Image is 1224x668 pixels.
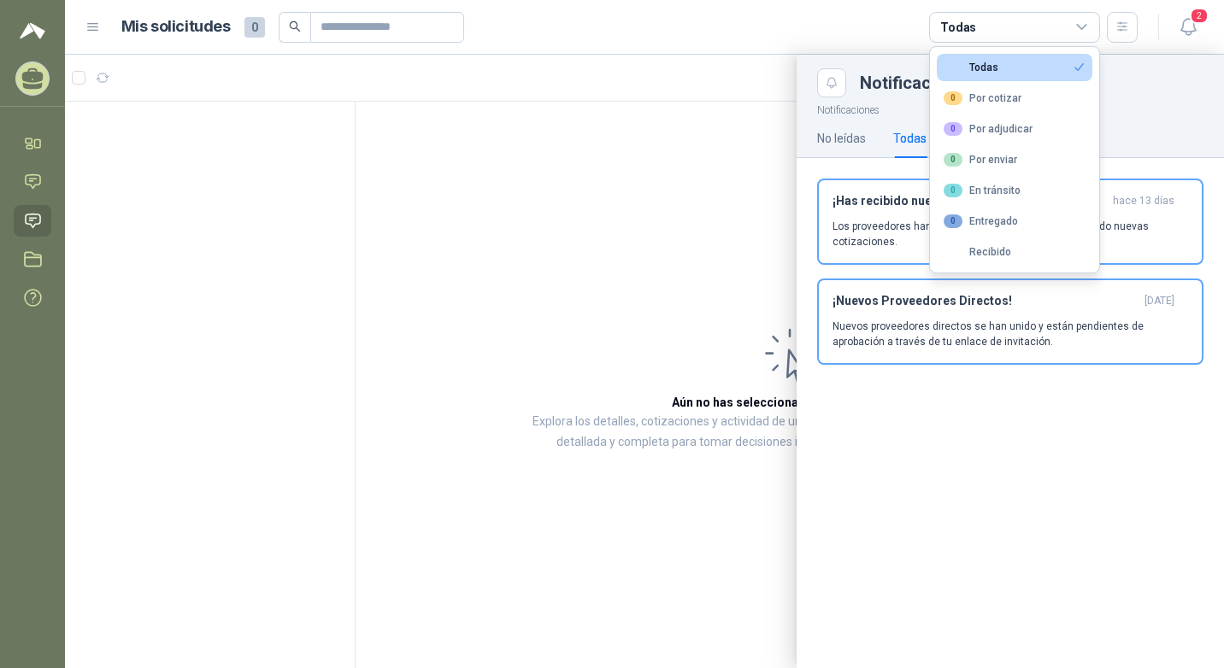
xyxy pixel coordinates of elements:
button: 0Por adjudicar [937,115,1092,143]
button: ¡Has recibido nuevas cotizaciones!hace 13 días Los proveedores han visto tus solicitudes y te han... [817,179,1203,265]
button: Close [817,68,846,97]
h1: Mis solicitudes [121,15,231,39]
div: 0 [944,122,962,136]
button: 0Por cotizar [937,85,1092,112]
span: search [289,21,301,32]
span: 0 [244,17,265,38]
button: 2 [1173,12,1203,43]
div: Todas [940,18,976,37]
button: Recibido [937,238,1092,266]
div: Entregado [944,214,1018,228]
p: Notificaciones [797,97,1224,119]
p: Los proveedores han visto tus solicitudes y te han enviado nuevas cotizaciones. [833,219,1188,249]
div: 0 [944,214,962,228]
div: Todas [893,129,927,148]
div: Notificaciones [860,74,1203,91]
div: Recibido [944,246,1011,258]
h3: ¡Has recibido nuevas cotizaciones! [833,194,1106,208]
div: 0 [944,184,962,197]
button: ¡Nuevos Proveedores Directos![DATE] Nuevos proveedores directos se han unido y están pendientes d... [817,278,1203,365]
h3: ¡Nuevos Proveedores Directos! [833,294,1138,308]
span: hace 13 días [1113,194,1174,208]
button: 0Por enviar [937,146,1092,173]
div: No leídas [817,129,866,148]
div: Por adjudicar [944,122,1033,136]
div: Por enviar [944,153,1017,167]
span: [DATE] [1145,294,1174,308]
button: Todas [937,54,1092,81]
div: Por cotizar [944,91,1021,105]
button: 0En tránsito [937,177,1092,204]
div: En tránsito [944,184,1021,197]
img: Logo peakr [20,21,45,41]
div: 0 [944,153,962,167]
div: 0 [944,91,962,105]
p: Nuevos proveedores directos se han unido y están pendientes de aprobación a través de tu enlace d... [833,319,1188,349]
span: 2 [1190,8,1209,24]
button: 0Entregado [937,208,1092,235]
div: Todas [944,62,998,73]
